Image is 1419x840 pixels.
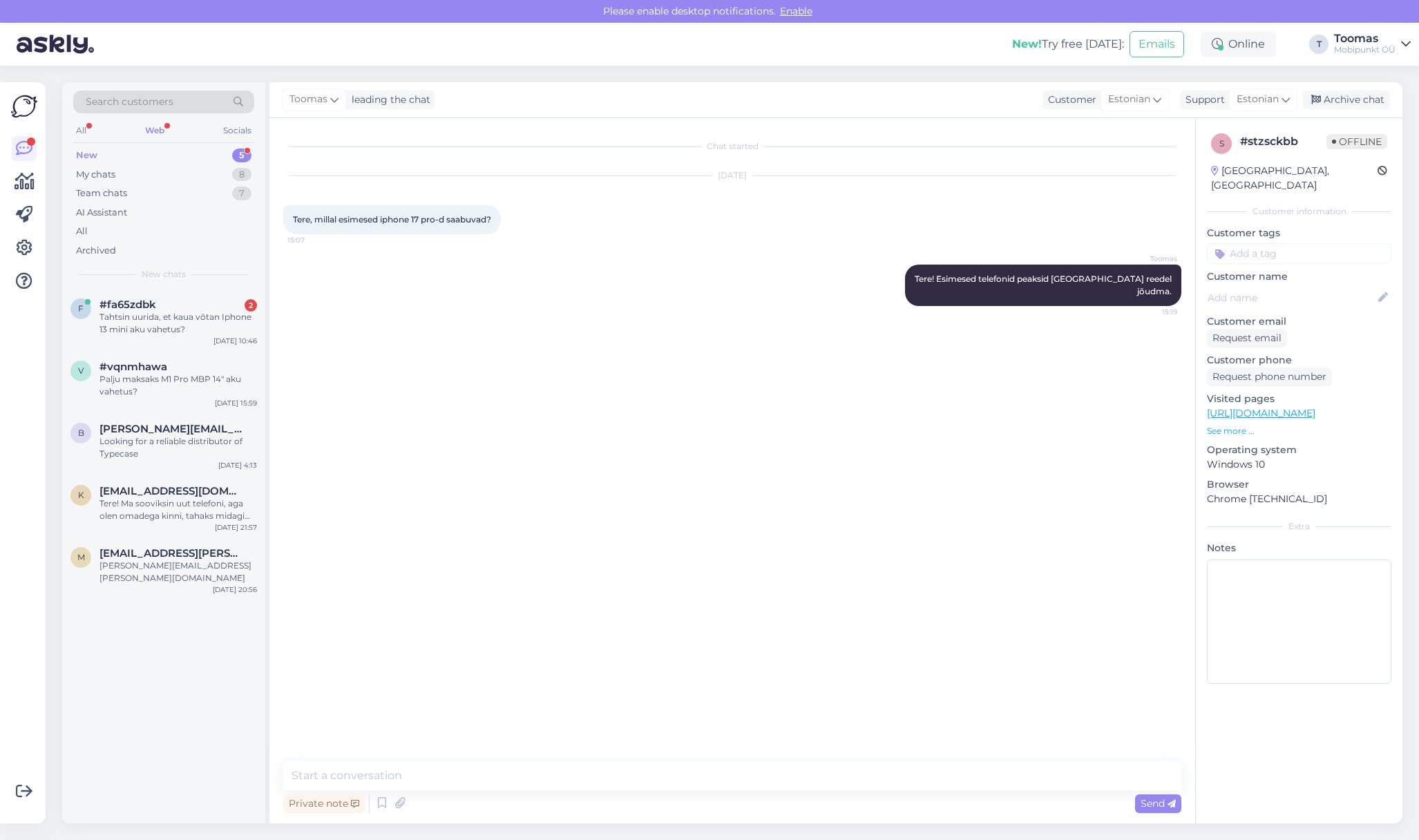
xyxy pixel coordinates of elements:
div: [DATE] 21:57 [215,522,257,533]
b: New! [1012,37,1042,50]
p: Browser [1207,477,1391,492]
span: b [78,428,84,438]
span: benson@typecase.co [99,423,243,435]
div: Customer information [1207,205,1391,218]
div: [DATE] 15:59 [215,398,257,408]
div: 8 [232,168,251,182]
div: Private note [283,794,365,813]
span: Estonian [1237,92,1279,107]
input: Add a tag [1207,243,1391,264]
div: Try free [DATE]: [1012,36,1124,52]
span: Enable [776,5,817,17]
input: Add name [1208,290,1375,305]
a: ToomasMobipunkt OÜ [1334,33,1411,55]
div: Toomas [1334,33,1396,44]
div: Customer [1042,93,1096,107]
div: leading the chat [346,93,430,107]
p: Windows 10 [1207,457,1391,472]
button: Emails [1130,31,1184,57]
span: 15:07 [287,235,339,245]
span: #fa65zdbk [99,298,156,311]
div: [DATE] 4:13 [218,460,257,470]
a: [URL][DOMAIN_NAME] [1207,407,1315,419]
div: Tahtsin uurida, et kaua võtan Iphone 13 mini aku vahetus? [99,311,257,336]
div: AI Assistant [76,206,127,220]
div: Team chats [76,187,127,200]
p: Notes [1207,541,1391,555]
div: Archived [76,244,116,258]
div: Request email [1207,329,1287,347]
div: Tere! Ma sooviksin uut telefoni, aga olen omadega kinni, tahaks midagi mis on kõrgem kui 60hz ekr... [99,497,257,522]
p: Operating system [1207,443,1391,457]
div: Chat started [283,140,1181,153]
div: My chats [76,168,115,182]
p: Customer name [1207,269,1391,284]
div: T [1309,35,1328,54]
div: [DATE] 10:46 [213,336,257,346]
div: [DATE] 20:56 [213,584,257,595]
p: Visited pages [1207,392,1391,406]
div: [GEOGRAPHIC_DATA], [GEOGRAPHIC_DATA] [1211,164,1378,193]
span: Offline [1326,134,1387,149]
div: Request phone number [1207,367,1332,386]
span: Tere! Esimesed telefonid peaksid [GEOGRAPHIC_DATA] reedel jõudma. [915,274,1174,296]
p: Customer email [1207,314,1391,329]
span: 15:19 [1125,307,1177,317]
p: Customer phone [1207,353,1391,367]
p: See more ... [1207,425,1391,437]
p: Customer tags [1207,226,1391,240]
span: New chats [142,268,186,280]
p: Chrome [TECHNICAL_ID] [1207,492,1391,506]
div: Support [1180,93,1225,107]
span: kunozifier@gmail.com [99,485,243,497]
div: All [76,225,88,238]
div: Extra [1207,520,1391,533]
div: Socials [220,122,254,140]
span: s [1219,138,1224,149]
div: [PERSON_NAME][EMAIL_ADDRESS][PERSON_NAME][DOMAIN_NAME] [99,560,257,584]
span: Toomas [1125,254,1177,264]
div: All [73,122,89,140]
span: Toomas [289,92,327,107]
span: Estonian [1108,92,1150,107]
div: Online [1201,32,1276,57]
span: #vqnmhawa [99,361,167,373]
span: Send [1141,797,1176,810]
span: k [78,490,84,500]
span: Search customers [86,95,173,109]
div: 5 [232,149,251,162]
div: Mobipunkt OÜ [1334,44,1396,55]
div: Archive chat [1303,90,1390,109]
span: Tere, millal esimesed iphone 17 pro-d saabuvad? [293,214,491,225]
div: Looking for a reliable distributor of Typecase [99,435,257,460]
span: monika.aedma@gmail.com [99,547,243,560]
div: New [76,149,97,162]
div: 2 [245,299,257,312]
div: 7 [232,187,251,200]
div: [DATE] [283,169,1181,182]
span: v [78,365,84,376]
span: f [78,303,84,314]
div: Palju maksaks M1 Pro MBP 14" aku vahetus? [99,373,257,398]
div: Web [142,122,167,140]
div: # stzsckbb [1240,133,1326,150]
span: m [77,552,85,562]
img: Askly Logo [11,93,37,120]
